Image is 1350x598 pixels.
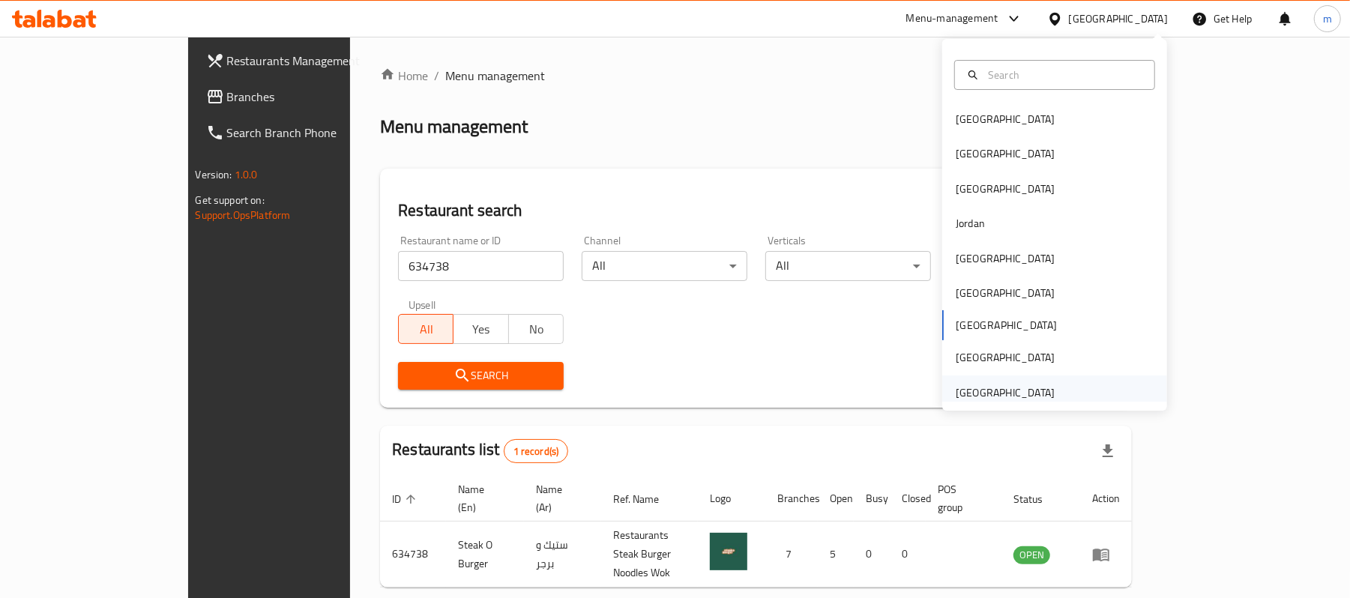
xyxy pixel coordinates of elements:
span: Status [1013,490,1062,508]
button: All [398,314,453,344]
input: Search for restaurant name or ID.. [398,251,564,281]
span: Name (Ar) [536,480,583,516]
div: [GEOGRAPHIC_DATA] [1069,10,1168,27]
td: Restaurants Steak Burger Noodles Wok [601,522,698,588]
nav: breadcrumb [380,67,1132,85]
span: Get support on: [196,190,265,210]
th: Busy [854,476,890,522]
td: 0 [890,522,926,588]
th: Action [1080,476,1132,522]
div: [GEOGRAPHIC_DATA] [956,111,1055,127]
img: Steak O Burger [710,533,747,570]
li: / [434,67,439,85]
button: No [508,314,564,344]
td: 5 [818,522,854,588]
span: Ref. Name [613,490,678,508]
div: All [582,251,747,281]
div: [GEOGRAPHIC_DATA] [956,250,1055,267]
div: Export file [1090,433,1126,469]
span: Search [410,366,552,385]
td: 0 [854,522,890,588]
span: Search Branch Phone [227,124,402,142]
div: [GEOGRAPHIC_DATA] [956,145,1055,162]
th: Open [818,476,854,522]
h2: Restaurant search [398,199,1114,222]
button: Yes [453,314,508,344]
span: Version: [196,165,232,184]
td: Steak O Burger [446,522,524,588]
table: enhanced table [380,476,1132,588]
div: [GEOGRAPHIC_DATA] [956,181,1055,197]
span: 1 record(s) [504,444,568,459]
div: [GEOGRAPHIC_DATA] [956,285,1055,301]
td: ستيك و برجر [524,522,601,588]
span: ID [392,490,421,508]
h2: Menu management [380,115,528,139]
a: Support.OpsPlatform [196,205,291,225]
span: Branches [227,88,402,106]
span: Name (En) [458,480,506,516]
span: POS group [938,480,984,516]
div: [GEOGRAPHIC_DATA] [956,349,1055,366]
th: Branches [765,476,818,522]
span: Restaurants Management [227,52,402,70]
input: Search [982,67,1145,83]
div: All [765,251,931,281]
span: Menu management [445,67,545,85]
span: OPEN [1013,546,1050,564]
label: Upsell [409,299,436,309]
span: All [405,318,448,340]
th: Closed [890,476,926,522]
a: Search Branch Phone [194,115,414,151]
span: m [1323,10,1332,27]
div: Jordan [956,215,985,232]
span: Yes [459,318,502,340]
th: Logo [698,476,765,522]
div: Menu-management [906,10,998,28]
button: Search [398,362,564,390]
span: No [515,318,558,340]
div: Menu [1092,546,1120,564]
a: Restaurants Management [194,43,414,79]
h2: Restaurants list [392,438,568,463]
a: Branches [194,79,414,115]
div: [GEOGRAPHIC_DATA] [956,384,1055,401]
td: 7 [765,522,818,588]
span: 1.0.0 [235,165,258,184]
